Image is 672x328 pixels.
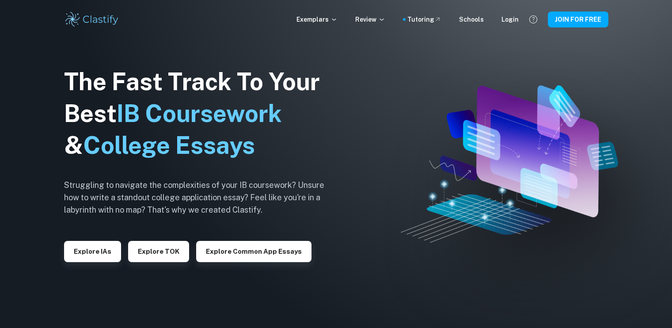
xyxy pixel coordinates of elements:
[64,11,120,28] img: Clastify logo
[548,11,608,27] button: JOIN FOR FREE
[407,15,441,24] a: Tutoring
[196,241,311,262] button: Explore Common App essays
[501,15,519,24] a: Login
[355,15,385,24] p: Review
[64,179,338,216] h6: Struggling to navigate the complexities of your IB coursework? Unsure how to write a standout col...
[64,66,338,161] h1: The Fast Track To Your Best &
[83,131,255,159] span: College Essays
[128,241,189,262] button: Explore TOK
[128,247,189,255] a: Explore TOK
[401,85,619,243] img: Clastify hero
[196,247,311,255] a: Explore Common App essays
[64,241,121,262] button: Explore IAs
[64,247,121,255] a: Explore IAs
[296,15,338,24] p: Exemplars
[117,99,282,127] span: IB Coursework
[459,15,484,24] a: Schools
[526,12,541,27] button: Help and Feedback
